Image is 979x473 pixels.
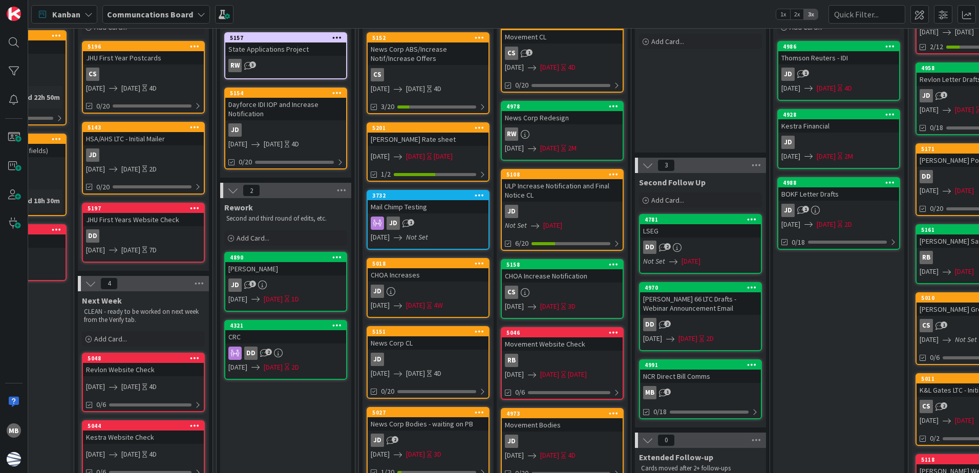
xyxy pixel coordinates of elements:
[844,83,852,94] div: 4D
[368,268,488,282] div: CHOA Increases
[817,151,836,162] span: [DATE]
[83,354,204,363] div: 5048
[82,203,205,263] a: 5197JHU First Years Website CheckDD[DATE][DATE]7D
[224,320,347,380] a: 4321CRCDD[DATE][DATE]2D
[640,292,761,315] div: [PERSON_NAME] 66 LTC Drafts - Webinar Announcement Email
[230,34,346,41] div: 5157
[121,381,140,392] span: [DATE]
[149,164,157,175] div: 2D
[778,42,899,51] div: 4986
[502,111,623,124] div: News Corp Redesign
[783,43,899,50] div: 4986
[367,190,489,250] a: 3732Mail Chimp TestingJD[DATE]Not Set
[920,266,939,277] span: [DATE]
[94,334,127,343] span: Add Card...
[368,327,488,336] div: 5151
[228,139,247,149] span: [DATE]
[792,237,805,248] span: 0/18
[505,127,518,141] div: RW
[372,124,488,132] div: 5201
[502,328,623,337] div: 5046
[778,51,899,64] div: Thomson Reuters - IDI
[387,217,400,230] div: JD
[502,102,623,111] div: 4978
[505,369,524,380] span: [DATE]
[645,216,761,223] div: 4781
[371,300,390,311] span: [DATE]
[88,43,204,50] div: 5196
[502,354,623,367] div: RB
[83,204,204,226] div: 5197JHU First Years Website Check
[540,369,559,380] span: [DATE]
[371,68,384,81] div: CS
[501,169,624,251] a: 5108ULP Increase Notification and Final Notice CLJDNot Set[DATE]6/20
[88,124,204,131] div: 5143
[543,220,562,231] span: [DATE]
[228,123,242,137] div: JD
[434,83,441,94] div: 4D
[930,203,943,214] span: 0/20
[502,269,623,283] div: CHOA Increase Notification
[149,245,157,255] div: 7D
[930,122,943,133] span: 0/18
[225,321,346,343] div: 4321CRC
[502,170,623,202] div: 5108ULP Increase Notification and Final Notice CL
[640,283,761,292] div: 4970
[368,123,488,146] div: 5201[PERSON_NAME] Rate sheet
[225,59,346,72] div: RW
[225,98,346,120] div: Dayforce IDI IOP and Increase Notification
[7,7,21,21] img: Visit kanbanzone.com
[568,62,576,73] div: 4D
[502,205,623,218] div: JD
[778,119,899,133] div: Kestra Financial
[643,318,656,331] div: DD
[368,42,488,65] div: News Corp ABS/Increase Notif/Increase Offers
[291,139,299,149] div: 4D
[149,83,157,94] div: 4D
[777,177,900,250] a: 4988BOKF Letter DraftsJD[DATE][DATE]2D0/18
[368,285,488,298] div: JD
[639,214,762,274] a: 4781LSEGDDNot Set[DATE]
[249,281,256,287] span: 3
[920,334,939,345] span: [DATE]
[225,347,346,360] div: DD
[515,387,525,398] span: 0/6
[778,178,899,187] div: 4988
[844,219,852,230] div: 2D
[83,42,204,64] div: 5196JHU First Year Postcards
[778,204,899,217] div: JD
[664,320,671,327] span: 2
[955,27,974,37] span: [DATE]
[434,151,453,162] div: [DATE]
[228,278,242,292] div: JD
[121,83,140,94] span: [DATE]
[640,241,761,254] div: DD
[515,238,528,249] span: 6/20
[228,59,242,72] div: RW
[502,337,623,351] div: Movement Website Check
[502,260,623,283] div: 5158CHOA Increase Notification
[502,286,623,299] div: CS
[778,68,899,81] div: JD
[505,47,518,60] div: CS
[291,362,299,373] div: 2D
[515,80,528,91] span: 0/20
[640,360,761,370] div: 4991
[406,368,425,379] span: [DATE]
[381,101,394,112] span: 3/20
[225,123,346,137] div: JD
[639,359,762,419] a: 4991NCR Direct Bill CommsMB0/18
[930,352,940,363] span: 0/6
[664,243,671,250] span: 2
[540,143,559,154] span: [DATE]
[651,37,684,46] span: Add Card...
[86,164,105,175] span: [DATE]
[502,127,623,141] div: RW
[264,294,283,305] span: [DATE]
[502,30,623,44] div: Movement CL
[83,123,204,132] div: 5143
[368,123,488,133] div: 5201
[640,283,761,315] div: 4970[PERSON_NAME] 66 LTC Drafts - Webinar Announcement Email
[502,47,623,60] div: CS
[651,196,684,205] span: Add Card...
